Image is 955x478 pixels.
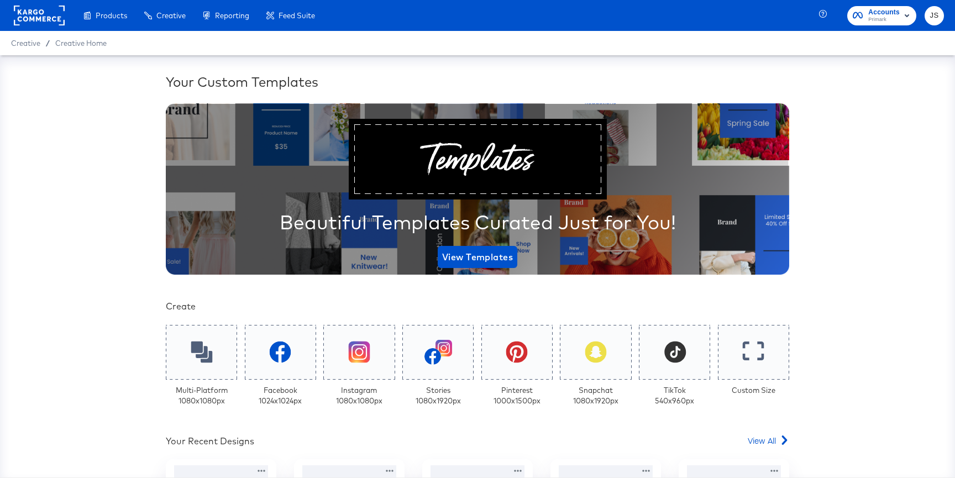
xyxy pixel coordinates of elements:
[868,15,900,24] span: Primark
[259,385,302,406] div: Facebook 1024 x 1024 px
[215,11,249,20] span: Reporting
[156,11,186,20] span: Creative
[279,11,315,20] span: Feed Suite
[176,385,228,406] div: Multi-Platform 1080 x 1080 px
[280,208,676,236] div: Beautiful Templates Curated Just for You!
[868,7,900,18] span: Accounts
[748,435,776,446] span: View All
[847,6,916,25] button: AccountsPrimark
[925,6,944,25] button: JS
[40,39,55,48] span: /
[655,385,694,406] div: TikTok 540 x 960 px
[573,385,618,406] div: Snapchat 1080 x 1920 px
[336,385,382,406] div: Instagram 1080 x 1080 px
[11,39,40,48] span: Creative
[748,435,789,451] a: View All
[166,435,254,448] div: Your Recent Designs
[929,9,940,22] span: JS
[166,300,789,313] div: Create
[494,385,541,406] div: Pinterest 1000 x 1500 px
[166,72,789,91] div: Your Custom Templates
[438,246,517,268] button: View Templates
[416,385,461,406] div: Stories 1080 x 1920 px
[732,385,775,396] div: Custom Size
[55,39,107,48] a: Creative Home
[96,11,127,20] span: Products
[442,249,513,265] span: View Templates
